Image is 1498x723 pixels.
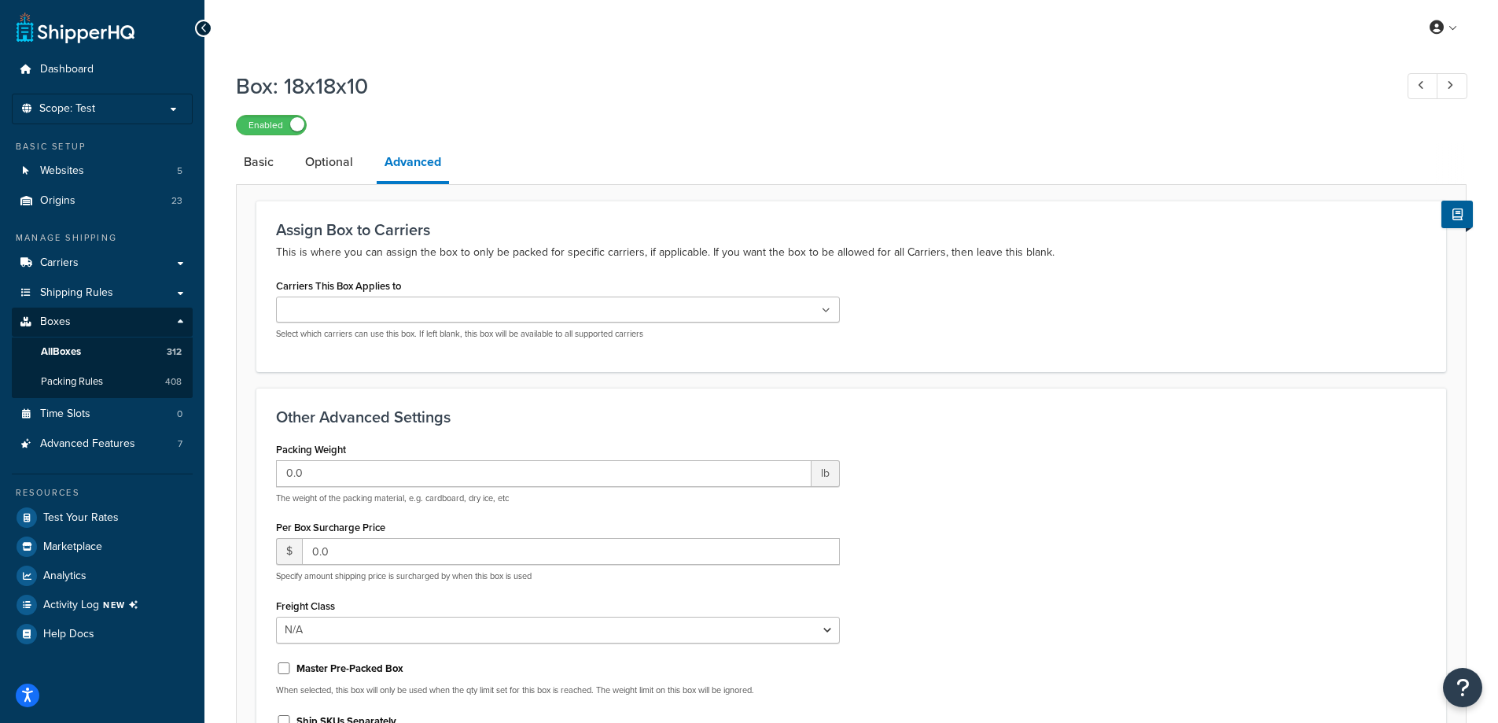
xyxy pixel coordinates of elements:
[237,116,306,135] label: Enabled
[171,194,182,208] span: 23
[12,186,193,216] a: Origins23
[41,375,103,389] span: Packing Rules
[12,591,193,619] a: Activity LogNEW
[12,308,193,397] li: Boxes
[276,444,346,456] label: Packing Weight
[1408,73,1438,99] a: Previous Record
[12,249,193,278] a: Carriers
[276,570,840,582] p: Specify amount shipping price is surcharged by when this box is used
[178,437,182,451] span: 7
[12,400,193,429] li: Time Slots
[12,400,193,429] a: Time Slots0
[40,408,90,421] span: Time Slots
[40,164,84,178] span: Websites
[377,143,449,184] a: Advanced
[236,71,1378,101] h1: Box: 18x18x10
[12,308,193,337] a: Boxes
[177,164,182,178] span: 5
[276,600,335,612] label: Freight Class
[12,231,193,245] div: Manage Shipping
[12,157,193,186] a: Websites5
[276,492,840,504] p: The weight of the packing material, e.g. cardboard, dry ice, etc
[12,367,193,397] li: Packing Rules
[1437,73,1467,99] a: Next Record
[12,367,193,397] a: Packing Rules408
[1441,201,1473,228] button: Show Help Docs
[12,486,193,500] div: Resources
[12,591,193,619] li: [object Object]
[167,345,182,359] span: 312
[40,437,135,451] span: Advanced Features
[41,345,81,359] span: All Boxes
[177,408,182,421] span: 0
[165,375,182,389] span: 408
[276,684,840,696] p: When selected, this box will only be used when the qty limit set for this box is reached. The wei...
[1443,668,1482,707] button: Open Resource Center
[276,221,1426,238] h3: Assign Box to Carriers
[43,628,94,641] span: Help Docs
[12,430,193,459] a: Advanced Features7
[43,570,86,583] span: Analytics
[43,595,145,615] span: Activity Log
[12,504,193,532] a: Test Your Rates
[39,102,95,116] span: Scope: Test
[12,533,193,561] a: Marketplace
[12,430,193,459] li: Advanced Features
[40,315,71,329] span: Boxes
[297,143,361,181] a: Optional
[236,143,282,181] a: Basic
[40,286,113,300] span: Shipping Rules
[812,460,840,487] span: lb
[43,511,119,525] span: Test Your Rates
[276,243,1426,262] p: This is where you can assign the box to only be packed for specific carriers, if applicable. If y...
[12,562,193,590] a: Analytics
[12,186,193,216] li: Origins
[12,279,193,308] a: Shipping Rules
[40,256,79,270] span: Carriers
[276,538,302,565] span: $
[276,280,401,292] label: Carriers This Box Applies to
[40,63,94,76] span: Dashboard
[12,157,193,186] li: Websites
[276,328,840,340] p: Select which carriers can use this box. If left blank, this box will be available to all supporte...
[12,338,193,367] a: AllBoxes312
[296,662,403,676] label: Master Pre-Packed Box
[43,540,102,554] span: Marketplace
[276,522,385,533] label: Per Box Surcharge Price
[12,140,193,153] div: Basic Setup
[12,620,193,648] a: Help Docs
[103,599,145,611] span: NEW
[12,55,193,84] a: Dashboard
[40,194,75,208] span: Origins
[276,408,1426,426] h3: Other Advanced Settings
